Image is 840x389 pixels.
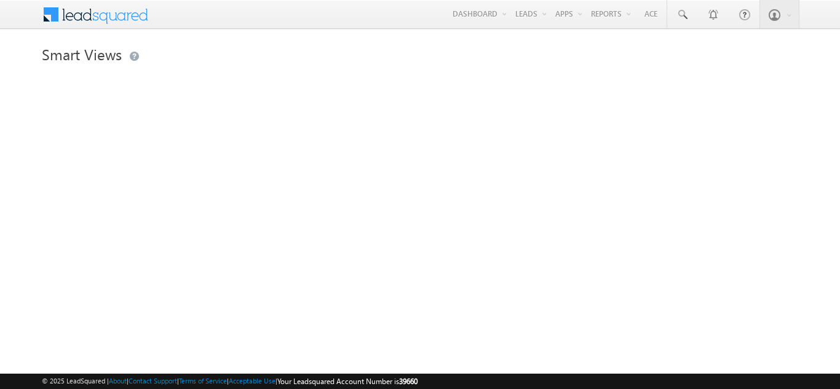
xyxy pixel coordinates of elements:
a: Acceptable Use [229,377,275,385]
a: Terms of Service [179,377,227,385]
a: Contact Support [129,377,177,385]
span: Smart Views [42,44,122,64]
span: 39660 [399,377,418,386]
span: Your Leadsquared Account Number is [277,377,418,386]
a: About [109,377,127,385]
span: © 2025 LeadSquared | | | | | [42,375,418,387]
